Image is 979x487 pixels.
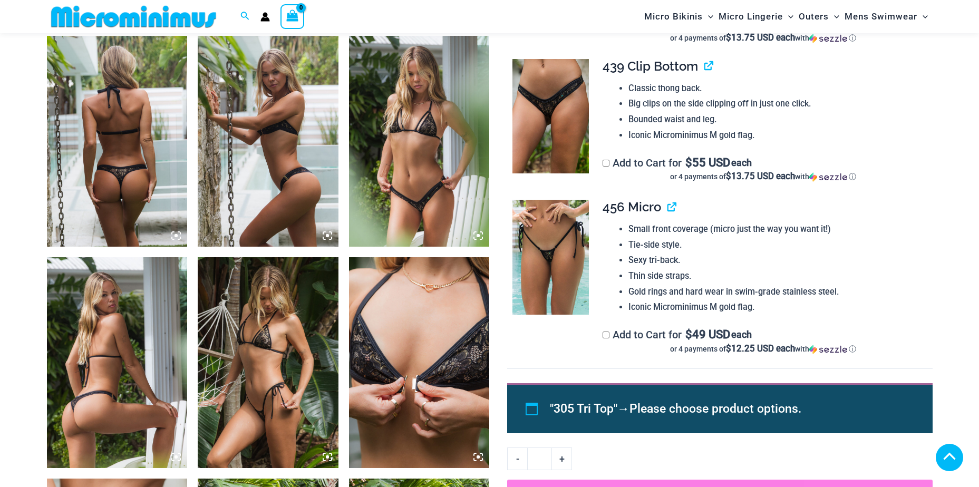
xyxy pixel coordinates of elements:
[628,237,924,253] li: Tie-side style.
[829,3,839,30] span: Menu Toggle
[260,12,270,22] a: Account icon link
[512,200,589,315] img: Highway Robbery Black Gold 456 Micro
[628,112,924,128] li: Bounded waist and leg.
[842,3,930,30] a: Mens SwimwearMenu ToggleMenu Toggle
[628,221,924,237] li: Small front coverage (micro just the way you want it!)
[603,59,698,74] span: 439 Clip Bottom
[628,299,924,315] li: Iconic Microminimus M gold flag.
[47,36,188,247] img: Highway Robbery Black Gold 359 Clip Top 439 Clip Bottom
[716,3,796,30] a: Micro LingerieMenu ToggleMenu Toggle
[550,397,908,421] li: →
[198,257,338,468] img: Highway Robbery Black Gold 305 Tri Top 456 Micro
[552,447,572,470] a: +
[628,284,924,300] li: Gold rings and hard wear in swim-grade stainless steel.
[527,447,552,470] input: Product quantity
[47,257,188,468] img: Highway Robbery Black Gold 305 Tri Top 439 Clip Bottom
[845,3,917,30] span: Mens Swimwear
[726,343,795,354] span: $12.25 USD each
[642,3,716,30] a: Micro BikinisMenu ToggleMenu Toggle
[603,157,924,182] label: Add to Cart for
[917,3,928,30] span: Menu Toggle
[603,344,924,354] div: or 4 payments of$12.25 USD eachwithSezzle Click to learn more about Sezzle
[550,402,617,416] span: "305 Tri Top"
[783,3,793,30] span: Menu Toggle
[628,81,924,96] li: Classic thong back.
[726,32,795,43] span: $13.75 USD each
[603,199,661,215] span: 456 Micro
[629,402,801,416] span: Please choose product options.
[603,171,924,182] div: or 4 payments of with
[703,3,713,30] span: Menu Toggle
[809,34,847,43] img: Sezzle
[809,172,847,182] img: Sezzle
[47,5,220,28] img: MM SHOP LOGO FLAT
[809,345,847,354] img: Sezzle
[240,10,250,23] a: Search icon link
[603,332,609,338] input: Add to Cart for$49 USD eachor 4 payments of$12.25 USD eachwithSezzle Click to learn more about Se...
[719,3,783,30] span: Micro Lingerie
[603,160,609,167] input: Add to Cart for$55 USD eachor 4 payments of$13.75 USD eachwithSezzle Click to learn more about Se...
[603,328,924,354] label: Add to Cart for
[603,33,924,43] div: or 4 payments of with
[640,2,933,32] nav: Site Navigation
[628,268,924,284] li: Thin side straps.
[731,329,752,340] span: each
[731,158,752,168] span: each
[628,128,924,143] li: Iconic Microminimus M gold flag.
[198,36,338,247] img: Highway Robbery Black Gold 359 Clip Top 439 Clip Bottom
[507,447,527,470] a: -
[628,96,924,112] li: Big clips on the side clipping off in just one click.
[799,3,829,30] span: Outers
[685,329,730,340] span: 49 USD
[644,3,703,30] span: Micro Bikinis
[280,4,305,28] a: View Shopping Cart, empty
[349,36,490,247] img: Highway Robbery Black Gold 305 Tri Top 439 Clip Bottom
[628,252,924,268] li: Sexy tri-back.
[603,171,924,182] div: or 4 payments of$13.75 USD eachwithSezzle Click to learn more about Sezzle
[726,171,795,181] span: $13.75 USD each
[685,328,692,341] span: $
[685,156,692,169] span: $
[685,158,730,168] span: 55 USD
[512,59,589,174] img: Highway Robbery Black Gold 439 Clip Bottom
[603,344,924,354] div: or 4 payments of with
[349,257,490,468] img: Highway Robbery Black Gold 359 Clip Top
[796,3,842,30] a: OutersMenu ToggleMenu Toggle
[603,33,924,43] div: or 4 payments of$13.75 USD eachwithSezzle Click to learn more about Sezzle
